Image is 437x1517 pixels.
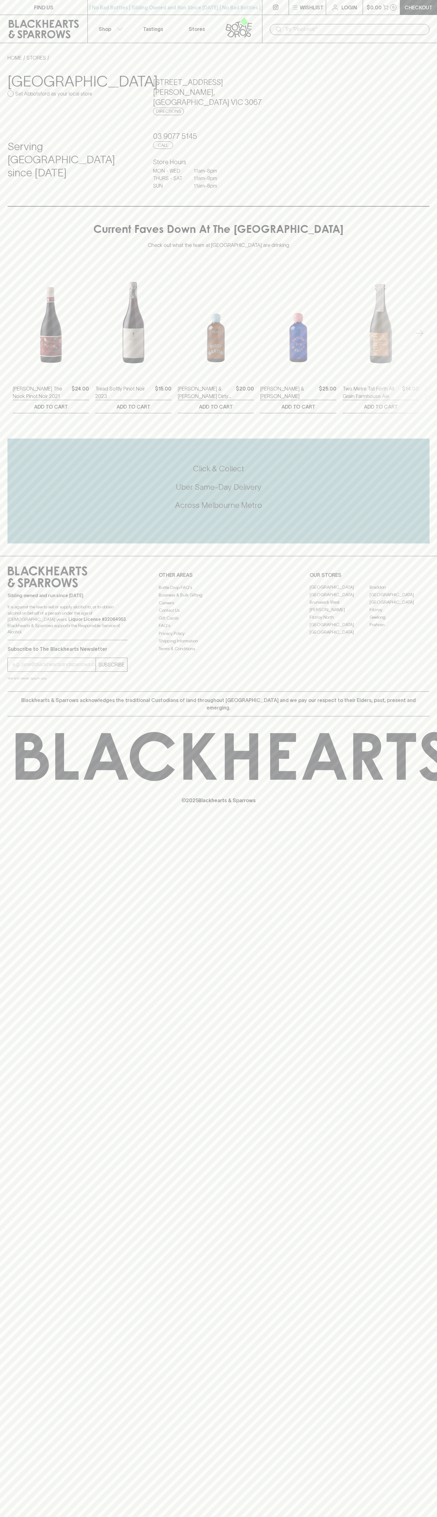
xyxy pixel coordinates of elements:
[7,482,430,492] h5: Uber Same-Day Delivery
[13,385,69,400] a: [PERSON_NAME] The Nook Pinot Noir 2021
[95,385,152,400] a: Tread Softly Pinot Noir 2023
[153,167,184,174] p: MON - WED
[98,661,125,668] p: SUBSCRIBE
[199,403,233,410] p: ADD TO CART
[12,696,425,711] p: Blackhearts & Sparrows acknowledges the traditional Custodians of land throughout [GEOGRAPHIC_DAT...
[7,645,127,653] p: Subscribe to The Blackhearts Newsletter
[175,15,219,43] a: Stores
[27,55,46,61] a: STORES
[370,584,430,591] a: Braddon
[7,439,430,543] div: Call to action block
[364,403,398,410] p: ADD TO CART
[13,266,89,376] img: Buller The Nook Pinot Noir 2021
[341,4,357,11] p: Login
[194,167,225,174] p: 11am - 8pm
[300,4,324,11] p: Wishlist
[159,622,279,630] a: FAQ's
[178,400,254,413] button: ADD TO CART
[95,400,171,413] button: ADD TO CART
[148,237,289,249] p: Check out what the team at [GEOGRAPHIC_DATA] are drinking
[117,403,151,410] p: ADD TO CART
[131,15,175,43] a: Tastings
[7,72,138,90] h3: [GEOGRAPHIC_DATA]
[7,464,430,474] h5: Click & Collect
[392,6,395,9] p: 0
[159,630,279,637] a: Privacy Policy
[159,645,279,652] a: Terms & Conditions
[310,629,370,636] a: [GEOGRAPHIC_DATA]
[367,4,382,11] p: $0.00
[405,4,433,11] p: Checkout
[310,571,430,579] p: OUR STORES
[153,157,284,167] h6: Store Hours
[370,591,430,599] a: [GEOGRAPHIC_DATA]
[68,617,126,622] strong: Liquor License #32064953
[319,385,336,400] p: $25.00
[13,400,89,413] button: ADD TO CART
[159,607,279,614] a: Contact Us
[12,660,96,670] input: e.g. jane@blackheartsandsparrows.com.au
[99,25,111,33] p: Shop
[260,385,316,400] a: [PERSON_NAME] & [PERSON_NAME]
[7,675,127,681] p: We will never spam you
[310,621,370,629] a: [GEOGRAPHIC_DATA]
[343,385,400,400] a: Two Metre Tall Forth All Grain Farmhouse Ale
[285,24,425,34] input: Try "Pinot noir"
[370,606,430,614] a: Fitzroy
[7,55,22,61] a: HOME
[7,140,138,179] h4: Serving [GEOGRAPHIC_DATA] since [DATE]
[189,25,205,33] p: Stores
[153,77,284,107] h5: [STREET_ADDRESS][PERSON_NAME] , [GEOGRAPHIC_DATA] VIC 3067
[402,385,419,400] p: $14.00
[159,592,279,599] a: Business & Bulk Gifting
[153,108,184,115] a: Directions
[153,141,173,149] a: Call
[153,131,284,141] h5: 03 9077 5145
[370,599,430,606] a: [GEOGRAPHIC_DATA]
[7,500,430,510] h5: Across Melbourne Metro
[159,614,279,622] a: Gift Cards
[370,614,430,621] a: Geelong
[153,174,184,182] p: THURS - SAT
[370,621,430,629] a: Prahran
[310,599,370,606] a: Brunswick West
[153,182,184,189] p: SUN
[88,15,132,43] button: Shop
[155,385,171,400] p: $15.00
[7,604,127,635] p: It is against the law to sell or supply alcohol to, or to obtain alcohol on behalf of a person un...
[260,400,336,413] button: ADD TO CART
[159,637,279,645] a: Shipping Information
[72,385,89,400] p: $24.00
[34,403,68,410] p: ADD TO CART
[15,90,92,97] p: Set Abbotsford as your local store
[93,224,344,237] h4: Current Faves Down At The [GEOGRAPHIC_DATA]
[310,606,370,614] a: [PERSON_NAME]
[143,25,163,33] p: Tastings
[310,584,370,591] a: [GEOGRAPHIC_DATA]
[178,266,254,376] img: Taylor & Smith Dirty Martini Cocktail
[34,4,53,11] p: FIND US
[96,658,127,671] button: SUBSCRIBE
[310,591,370,599] a: [GEOGRAPHIC_DATA]
[343,266,419,376] img: Two Metre Tall Forth All Grain Farmhouse Ale
[260,266,336,376] img: Taylor & Smith Gin
[310,614,370,621] a: Fitzroy North
[194,182,225,189] p: 11am - 8pm
[159,571,279,579] p: OTHER AREAS
[159,584,279,591] a: Bottle Drop FAQ's
[7,592,127,599] p: Sibling owned and run since [DATE]
[159,599,279,606] a: Careers
[95,266,171,376] img: Tread Softly Pinot Noir 2023
[281,403,315,410] p: ADD TO CART
[194,174,225,182] p: 11am - 9pm
[236,385,254,400] p: $20.00
[178,385,233,400] a: [PERSON_NAME] & [PERSON_NAME] Dirty Martini Cocktail
[343,400,419,413] button: ADD TO CART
